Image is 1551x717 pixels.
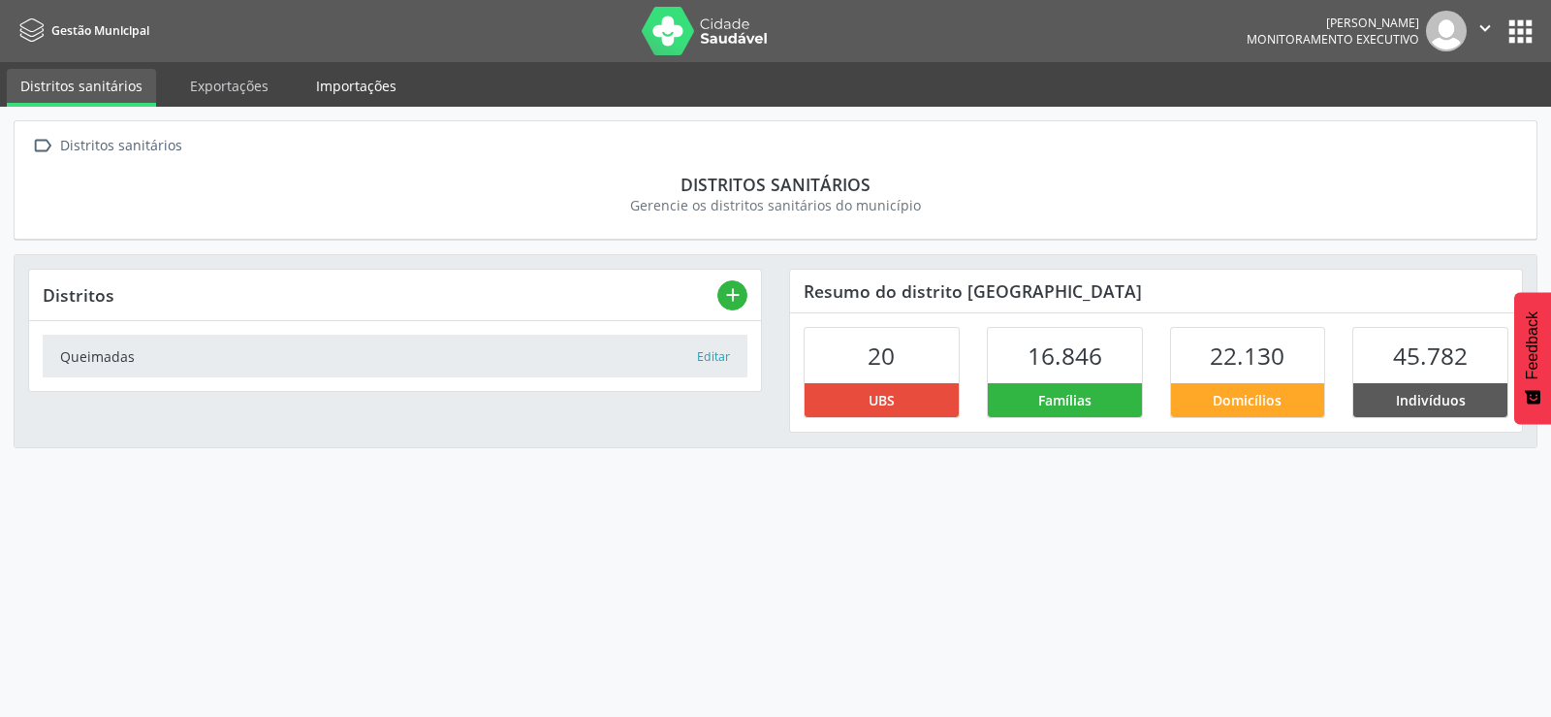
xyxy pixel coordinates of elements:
[1393,340,1468,372] span: 45.782
[42,174,1509,195] div: Distritos sanitários
[722,284,744,306] i: add
[14,15,149,47] a: Gestão Municipal
[60,346,696,367] div: Queimadas
[1038,390,1092,410] span: Famílias
[790,270,1522,312] div: Resumo do distrito [GEOGRAPHIC_DATA]
[1210,340,1284,372] span: 22.130
[176,69,282,103] a: Exportações
[869,390,895,410] span: UBS
[28,132,185,160] a:  Distritos sanitários
[51,22,149,39] span: Gestão Municipal
[7,69,156,107] a: Distritos sanitários
[1213,390,1282,410] span: Domicílios
[42,195,1509,215] div: Gerencie os distritos sanitários do município
[1467,11,1504,51] button: 
[717,280,747,310] button: add
[696,347,731,367] button: Editar
[43,335,747,376] a: Queimadas Editar
[28,132,56,160] i: 
[868,340,895,372] span: 20
[302,69,410,103] a: Importações
[1474,17,1496,39] i: 
[1028,340,1102,372] span: 16.846
[1504,15,1537,49] button: apps
[1524,311,1541,379] span: Feedback
[1396,390,1466,410] span: Indivíduos
[1514,292,1551,424] button: Feedback - Mostrar pesquisa
[43,284,717,306] div: Distritos
[56,132,185,160] div: Distritos sanitários
[1426,11,1467,51] img: img
[1247,31,1419,48] span: Monitoramento Executivo
[1247,15,1419,31] div: [PERSON_NAME]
